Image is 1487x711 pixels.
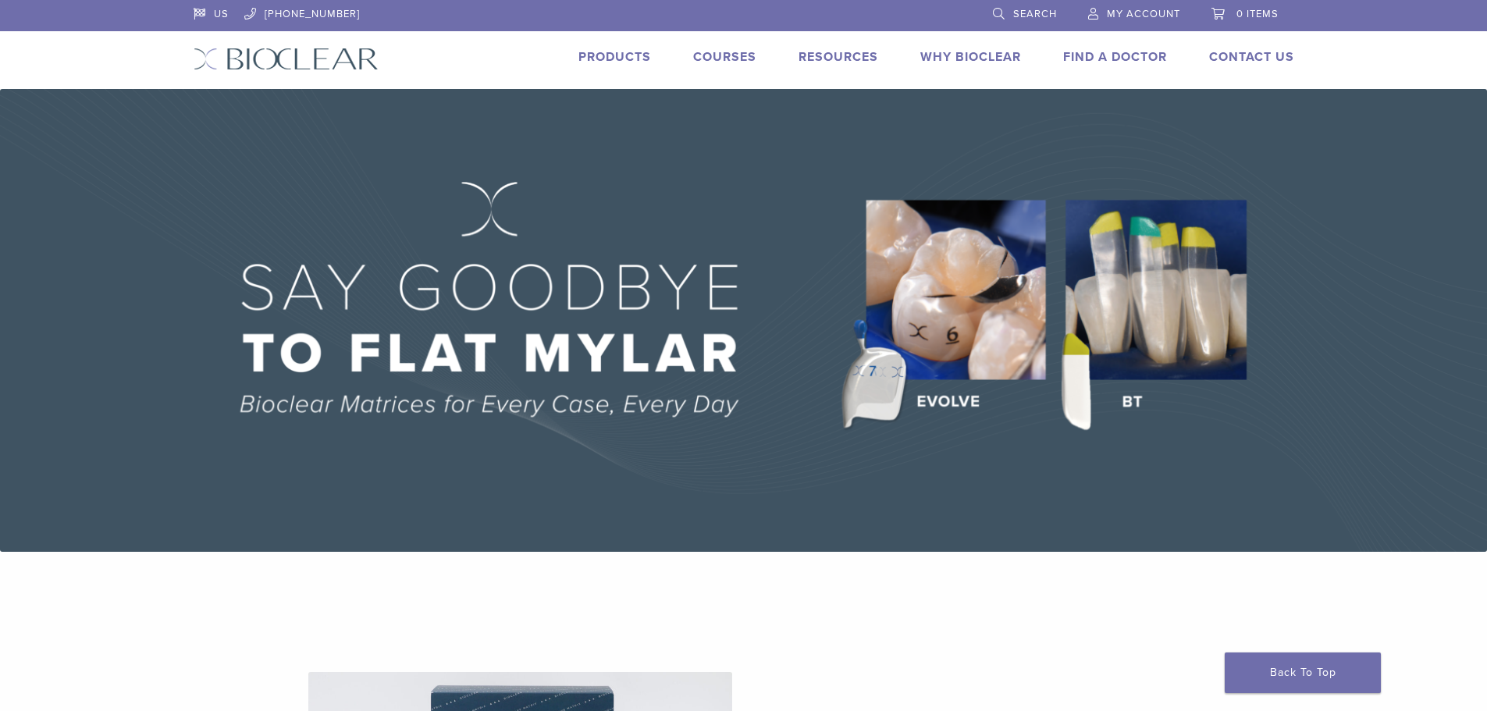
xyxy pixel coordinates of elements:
[920,49,1021,65] a: Why Bioclear
[1107,8,1180,20] span: My Account
[194,48,379,70] img: Bioclear
[1236,8,1279,20] span: 0 items
[1013,8,1057,20] span: Search
[693,49,756,65] a: Courses
[1063,49,1167,65] a: Find A Doctor
[578,49,651,65] a: Products
[799,49,878,65] a: Resources
[1225,652,1381,693] a: Back To Top
[1209,49,1294,65] a: Contact Us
